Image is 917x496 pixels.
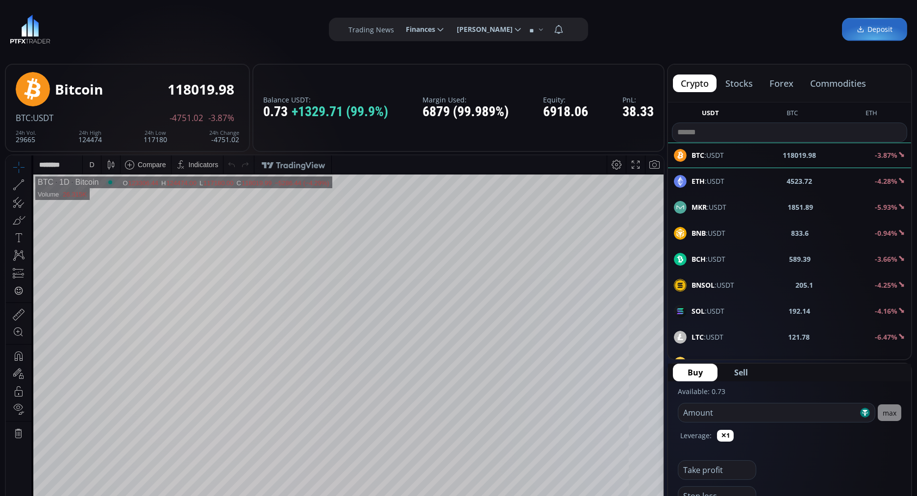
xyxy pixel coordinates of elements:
b: -3.66% [875,254,897,264]
b: LTC [692,332,704,342]
div: Indicators [183,5,213,13]
div: O [117,24,122,31]
div: -4751.02 [209,130,239,143]
img: LOGO [10,15,50,44]
label: Equity: [543,96,588,103]
div: Toggle Percentage [606,389,620,408]
a: Deposit [842,18,907,41]
span: :USDT [692,254,725,264]
b: MKR [692,202,707,212]
span: :USDT [692,280,734,290]
button: ETH [862,108,881,121]
b: BANANA [692,358,721,368]
b: 205.1 [796,280,814,290]
label: Balance USDT: [263,96,388,103]
button: BTC [783,108,802,121]
div: Hide Drawings Toolbar [23,366,27,379]
div: D [83,5,88,13]
div: 118019.99 [236,24,266,31]
button: ✕1 [717,430,734,442]
span: BTC [16,112,31,124]
b: -5.93% [875,202,897,212]
div: 24h Vol. [16,130,36,136]
span: :USDT [692,228,725,238]
span: Finances [399,20,435,39]
div: C [231,24,236,31]
div: 38.33 [622,104,654,120]
div: auto [640,395,653,402]
span: :USDT [692,332,723,342]
b: -0.94% [875,228,897,238]
label: Leverage: [680,430,712,441]
div: 123306.44 [123,24,152,31]
div: BTC [32,23,48,31]
div: 118019.98 [168,82,234,97]
b: 589.39 [790,254,811,264]
button: Buy [673,364,718,381]
span: :USDT [692,306,724,316]
span: :USDT [692,358,741,368]
b: -4.25% [875,280,897,290]
div: 6879 (99.989%) [422,104,509,120]
div: 1D [48,23,63,31]
b: 1851.89 [788,202,814,212]
button: commodities [802,74,874,92]
div: 1y [50,395,57,402]
b: -4.28% [875,176,897,186]
span: Deposit [857,25,892,35]
div: 1d [111,395,119,402]
span: -4751.02 [170,114,203,123]
div: 24h Change [209,130,239,136]
span: :USDT [31,112,53,124]
div: L [194,24,198,31]
label: PnL: [622,96,654,103]
b: 4523.72 [787,176,813,186]
label: Margin Used: [422,96,509,103]
button: forex [762,74,801,92]
span: 20:39:26 (UTC) [546,395,594,402]
div: 124474 [78,130,102,143]
button: Sell [719,364,763,381]
div: Toggle Log Scale [620,389,636,408]
b: -8.63% [875,358,897,368]
div: 3m [64,395,73,402]
b: ETH [692,176,705,186]
b: -4.16% [875,306,897,316]
span: :USDT [692,176,724,186]
label: Trading News [348,25,394,35]
div: 24h Low [144,130,167,136]
b: BNB [692,228,706,238]
div: 6918.06 [543,104,588,120]
div: Volume [32,35,53,43]
b: -6.47% [875,332,897,342]
div: −5286.44 (−4.29%) [269,24,323,31]
button: crypto [673,74,717,92]
div: 29665 [16,130,36,143]
div: 117180 [144,130,167,143]
b: 121.78 [789,332,810,342]
div: H [155,24,160,31]
div:  [9,131,17,140]
b: SOL [692,306,705,316]
div: Bitcoin [55,82,103,97]
div: Market open [100,23,109,31]
div: Compare [132,5,160,13]
span: [PERSON_NAME] [450,20,513,39]
div: 117180.00 [198,24,227,31]
div: Bitcoin [63,23,93,31]
span: Sell [734,367,748,378]
div: log [623,395,633,402]
span: :USDT [692,202,726,212]
span: +1329.71 (99.9%) [292,104,388,120]
button: 20:39:26 (UTC) [543,389,597,408]
button: USDT [698,108,723,121]
label: Available: 0.73 [678,387,725,396]
div: 0.73 [263,104,388,120]
b: 833.6 [792,228,809,238]
b: BCH [692,254,706,264]
div: 1m [80,395,89,402]
div: 5y [35,395,43,402]
div: Go to [131,389,147,408]
div: 124474.00 [160,24,190,31]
